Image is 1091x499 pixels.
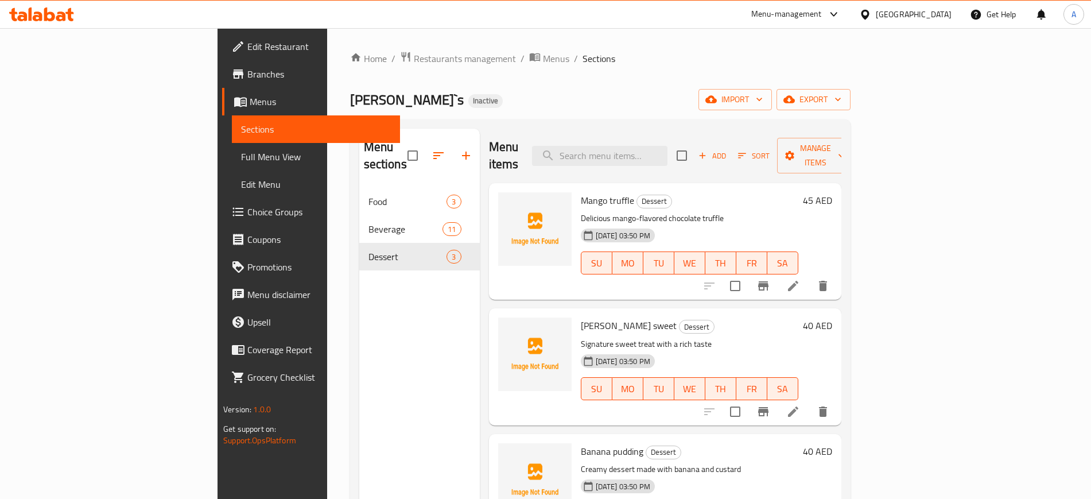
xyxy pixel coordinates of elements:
button: WE [674,252,705,274]
button: delete [809,398,837,425]
div: Dessert [679,320,715,334]
span: Version: [223,402,251,417]
button: TH [705,252,736,274]
h6: 40 AED [803,443,832,459]
span: [DATE] 03:50 PM [591,230,655,241]
button: SU [581,252,612,274]
span: Sort sections [425,142,452,169]
a: Upsell [222,308,399,336]
span: Menus [543,52,569,65]
div: [GEOGRAPHIC_DATA] [876,8,952,21]
p: Creamy dessert made with banana and custard [581,462,798,477]
span: [PERSON_NAME] sweet [581,317,677,334]
div: Beverage11 [359,215,480,243]
div: items [447,195,461,208]
span: Add item [694,147,731,165]
span: TH [710,381,732,397]
span: Beverage [368,222,443,236]
span: Dessert [368,250,447,264]
span: [DATE] 03:50 PM [591,356,655,367]
button: Manage items [777,138,854,173]
span: SA [772,255,794,272]
button: SA [767,252,798,274]
a: Edit Menu [232,171,399,198]
h6: 45 AED [803,192,832,208]
span: Restaurants management [414,52,516,65]
span: Select to update [723,400,747,424]
span: Add [697,149,728,163]
a: Sections [232,115,399,143]
span: Branches [247,67,390,81]
div: Food3 [359,188,480,215]
button: SU [581,377,612,400]
a: Grocery Checklist [222,363,399,391]
span: FR [741,381,763,397]
span: Edit Menu [241,177,390,191]
a: Edit menu item [786,405,800,419]
span: MO [617,255,639,272]
p: Signature sweet treat with a rich taste [581,337,798,351]
button: FR [736,377,767,400]
a: Branches [222,60,399,88]
span: Menus [250,95,390,109]
a: Menus [529,51,569,66]
button: export [776,89,851,110]
button: TU [643,377,674,400]
img: Mango truffle [498,192,572,266]
input: search [532,146,667,166]
span: Menu disclaimer [247,288,390,301]
span: Select to update [723,274,747,298]
span: Sections [583,52,615,65]
span: Coverage Report [247,343,390,357]
a: Menu disclaimer [222,281,399,308]
span: Full Menu View [241,150,390,164]
span: [PERSON_NAME]`s [350,87,464,113]
a: Support.OpsPlatform [223,433,296,448]
span: TU [648,255,670,272]
span: [DATE] 03:50 PM [591,481,655,492]
span: Food [368,195,447,208]
span: Sections [241,122,390,136]
a: Promotions [222,253,399,281]
li: / [521,52,525,65]
span: SU [586,255,608,272]
span: Promotions [247,260,390,274]
p: Delicious mango-flavored chocolate truffle [581,211,798,226]
span: Sort items [731,147,777,165]
span: Edit Restaurant [247,40,390,53]
li: / [574,52,578,65]
span: Grocery Checklist [247,370,390,384]
div: items [447,250,461,264]
button: Add [694,147,731,165]
span: 1.0.0 [253,402,271,417]
button: MO [612,252,643,274]
span: TH [710,255,732,272]
span: SU [586,381,608,397]
span: Upsell [247,315,390,329]
span: Banana pudding [581,443,643,460]
button: Branch-specific-item [750,398,777,425]
h2: Menu items [489,138,519,173]
a: Coupons [222,226,399,253]
img: Marleys sweet [498,318,572,391]
span: WE [679,381,701,397]
a: Edit Restaurant [222,33,399,60]
span: Select all sections [401,144,425,168]
span: import [708,92,763,107]
a: Edit menu item [786,279,800,293]
a: Menus [222,88,399,115]
div: Dessert [646,446,681,459]
span: 11 [443,224,460,235]
nav: Menu sections [359,183,480,275]
span: SA [772,381,794,397]
span: Dessert [646,446,681,459]
div: Inactive [468,94,503,108]
span: MO [617,381,639,397]
div: Menu-management [751,7,822,21]
button: FR [736,252,767,274]
button: MO [612,377,643,400]
span: TU [648,381,670,397]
